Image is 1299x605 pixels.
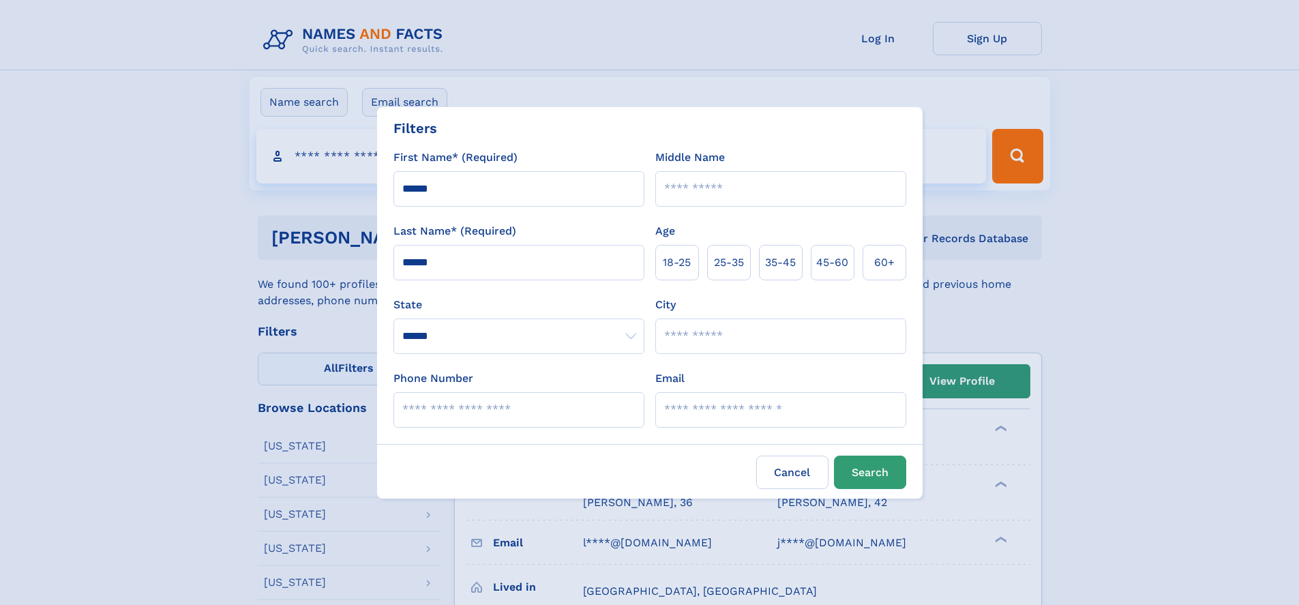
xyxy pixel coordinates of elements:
[655,370,685,387] label: Email
[393,149,518,166] label: First Name* (Required)
[393,297,644,313] label: State
[393,223,516,239] label: Last Name* (Required)
[874,254,895,271] span: 60+
[393,118,437,138] div: Filters
[765,254,796,271] span: 35‑45
[655,149,725,166] label: Middle Name
[756,456,828,489] label: Cancel
[655,223,675,239] label: Age
[834,456,906,489] button: Search
[663,254,691,271] span: 18‑25
[393,370,473,387] label: Phone Number
[655,297,676,313] label: City
[816,254,848,271] span: 45‑60
[714,254,744,271] span: 25‑35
